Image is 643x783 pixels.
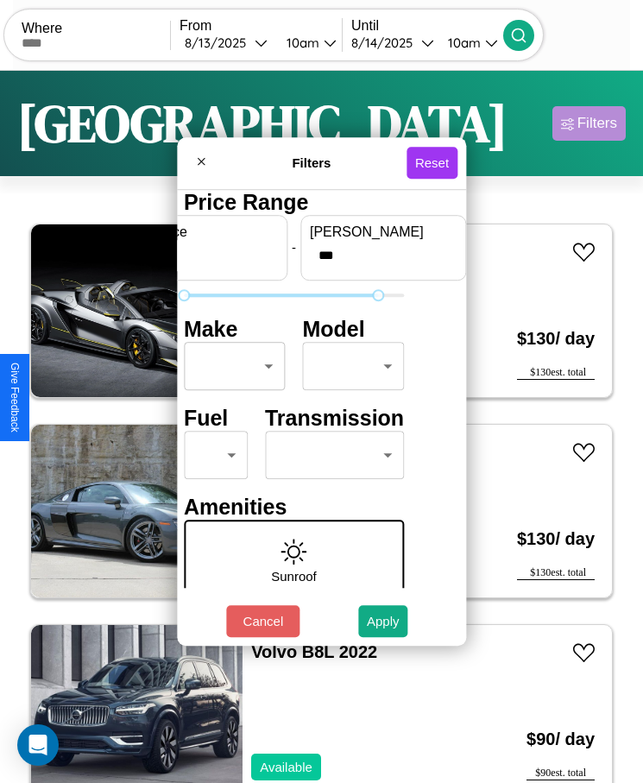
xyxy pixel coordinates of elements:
[184,406,248,431] h4: Fuel
[434,34,503,52] button: 10am
[303,317,405,342] h4: Model
[517,366,595,380] div: $ 130 est. total
[180,18,342,34] label: From
[517,312,595,366] h3: $ 130 / day
[17,724,59,766] div: Open Intercom Messenger
[185,35,255,51] div: 8 / 13 / 2025
[278,35,324,51] div: 10am
[292,236,296,259] p: -
[180,34,273,52] button: 8/13/2025
[273,34,342,52] button: 10am
[184,317,286,342] h4: Make
[17,88,507,159] h1: [GEOGRAPHIC_DATA]
[226,605,299,637] button: Cancel
[271,565,317,588] p: Sunroof
[407,147,457,179] button: Reset
[351,35,421,51] div: 8 / 14 / 2025
[552,106,626,141] button: Filters
[351,18,503,34] label: Until
[217,155,407,170] h4: Filters
[358,605,408,637] button: Apply
[265,406,404,431] h4: Transmission
[260,755,312,779] p: Available
[184,190,404,215] h4: Price Range
[517,566,595,580] div: $ 130 est. total
[184,495,404,520] h4: Amenities
[439,35,485,51] div: 10am
[526,712,595,767] h3: $ 90 / day
[22,21,170,36] label: Where
[577,115,617,132] div: Filters
[310,224,457,240] label: [PERSON_NAME]
[9,363,21,433] div: Give Feedback
[517,512,595,566] h3: $ 130 / day
[251,642,377,661] a: Volvo B8L 2022
[526,767,595,780] div: $ 90 est. total
[131,224,278,240] label: min price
